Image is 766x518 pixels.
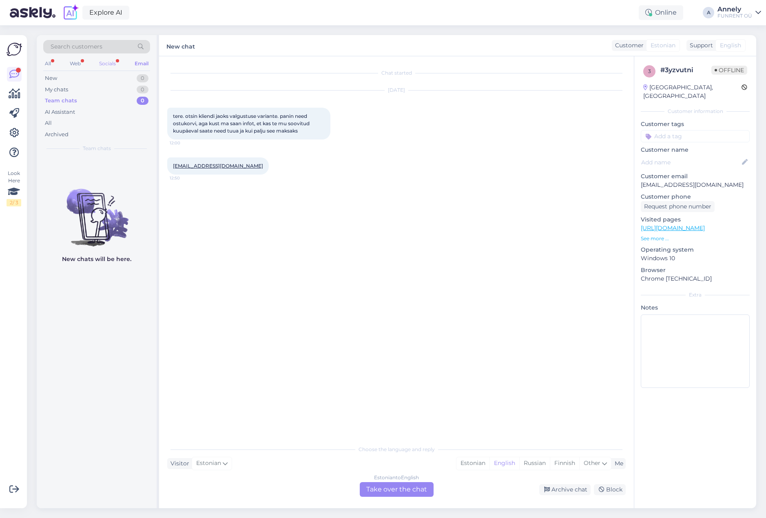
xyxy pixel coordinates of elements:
p: Customer email [641,172,750,181]
p: Notes [641,303,750,312]
span: Estonian [196,459,221,468]
div: Block [594,484,626,495]
div: Customer [612,41,644,50]
p: [EMAIL_ADDRESS][DOMAIN_NAME] [641,181,750,189]
span: Team chats [83,145,111,152]
div: Support [686,41,713,50]
div: 0 [137,97,148,105]
span: Offline [711,66,747,75]
div: Request phone number [641,201,715,212]
img: Askly Logo [7,42,22,57]
div: Socials [97,58,117,69]
div: AI Assistant [45,108,75,116]
div: FUNRENT OÜ [717,13,752,19]
img: No chats [37,174,157,248]
p: Browser [641,266,750,274]
div: Estonian [456,457,489,469]
div: Choose the language and reply [167,446,626,453]
a: [EMAIL_ADDRESS][DOMAIN_NAME] [173,163,263,169]
div: Web [68,58,82,69]
div: English [489,457,519,469]
span: Estonian [651,41,675,50]
div: [GEOGRAPHIC_DATA], [GEOGRAPHIC_DATA] [643,83,742,100]
p: Customer name [641,146,750,154]
img: explore-ai [62,4,79,21]
input: Add name [641,158,740,167]
a: AnnelyFUNRENT OÜ [717,6,761,19]
p: See more ... [641,235,750,242]
div: Email [133,58,150,69]
div: Chat started [167,69,626,77]
div: New [45,74,57,82]
p: Visited pages [641,215,750,224]
div: Take over the chat [360,482,434,497]
p: Chrome [TECHNICAL_ID] [641,274,750,283]
div: Russian [519,457,550,469]
label: New chat [166,40,195,51]
div: Estonian to English [374,474,419,481]
p: Customer phone [641,193,750,201]
span: Other [584,459,600,467]
span: 12:00 [170,140,200,146]
div: My chats [45,86,68,94]
div: Me [611,459,623,468]
span: tere. otsin kliendi jaoks valgustuse variante. panin need ostukorvi, aga kust ma saan infot, et k... [173,113,311,134]
div: 2 / 3 [7,199,21,206]
div: All [43,58,53,69]
div: [DATE] [167,86,626,94]
div: 0 [137,86,148,94]
p: Windows 10 [641,254,750,263]
div: 0 [137,74,148,82]
span: 12:50 [170,175,200,181]
div: Archived [45,131,69,139]
div: Extra [641,291,750,299]
span: English [720,41,741,50]
div: All [45,119,52,127]
div: # 3yzvutni [660,65,711,75]
div: Team chats [45,97,77,105]
div: Archive chat [539,484,591,495]
div: A [703,7,714,18]
p: Customer tags [641,120,750,128]
a: Explore AI [82,6,129,20]
div: Finnish [550,457,579,469]
span: Search customers [51,42,102,51]
div: Customer information [641,108,750,115]
p: Operating system [641,246,750,254]
p: New chats will be here. [62,255,131,263]
div: Online [639,5,683,20]
a: [URL][DOMAIN_NAME] [641,224,705,232]
div: Annely [717,6,752,13]
input: Add a tag [641,130,750,142]
div: Visitor [167,459,189,468]
span: 3 [648,68,651,74]
div: Look Here [7,170,21,206]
